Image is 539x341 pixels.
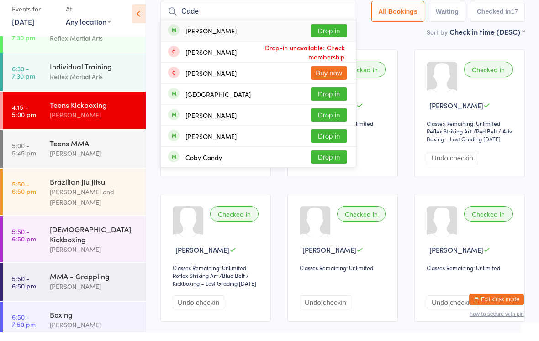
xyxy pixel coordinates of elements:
a: [DATE] [12,25,34,35]
span: [PERSON_NAME] [302,254,356,263]
div: [PERSON_NAME] [185,141,237,149]
button: Waiting [429,10,465,31]
div: Classes Remaining: Unlimited [300,272,388,280]
div: Any location [66,25,111,35]
div: Individual Training [50,70,138,80]
a: 5:50 -6:50 pmMMA - Grappling[PERSON_NAME] [3,272,146,309]
div: Checked in [464,70,513,86]
div: [PERSON_NAME] [50,157,138,167]
a: 5:50 -6:50 pm[DEMOGRAPHIC_DATA] Kickboxing[PERSON_NAME] [3,225,146,271]
div: Reflex Striking Art [173,280,218,288]
a: 5:00 -5:45 pmTeens MMA[PERSON_NAME] [3,139,146,176]
button: Undo checkin [173,304,224,318]
div: Check in time (DESC) [449,35,525,45]
div: At [66,10,111,25]
span: [PERSON_NAME] [429,254,483,263]
div: Checked in [464,215,513,230]
time: 5:50 - 6:50 pm [12,236,36,251]
button: how to secure with pin [470,320,524,326]
div: Checked in [337,215,386,230]
time: 6:30 - 7:30 pm [12,35,35,50]
div: [PERSON_NAME] [50,253,138,263]
div: Classes Remaining: Unlimited [427,272,515,280]
a: 4:15 -5:00 pmTeens Kickboxing[PERSON_NAME] [3,101,146,138]
div: Checked in [337,70,386,86]
div: [GEOGRAPHIC_DATA] [185,99,251,107]
div: [PERSON_NAME] [50,118,138,129]
div: 17 [511,16,518,24]
div: [PERSON_NAME] [185,120,237,128]
button: Drop in [311,33,347,46]
div: [PERSON_NAME] [50,328,138,339]
div: [DEMOGRAPHIC_DATA] Kickboxing [50,233,138,253]
button: Exit kiosk mode [469,303,524,314]
button: Buy now [311,75,347,88]
div: Reflex Martial Arts [50,80,138,91]
div: Classes Remaining: Unlimited [173,272,261,280]
div: [PERSON_NAME] [185,36,237,43]
button: Drop in [311,96,347,109]
div: Teens Kickboxing [50,108,138,118]
button: Checked in17 [470,10,525,31]
button: Undo checkin [300,304,351,318]
div: [PERSON_NAME] [185,57,237,64]
div: [PERSON_NAME] [50,290,138,300]
div: Events for [12,10,57,25]
div: [PERSON_NAME] and [PERSON_NAME] [50,195,138,216]
time: 5:50 - 6:50 pm [12,283,36,298]
div: Checked in [210,215,259,230]
label: Sort by [427,36,448,45]
span: [PERSON_NAME] [429,109,483,119]
button: Undo checkin [427,160,478,174]
div: Reflex Striking Art [427,136,472,144]
div: [PERSON_NAME] [185,78,237,85]
time: 6:50 - 7:50 pm [12,322,36,336]
time: 4:15 - 5:00 pm [12,112,36,127]
div: Boxing [50,318,138,328]
button: Drop in [311,117,347,130]
div: Teens MMA [50,147,138,157]
time: 6:30 - 7:30 pm [12,74,35,88]
div: MMA - Grappling [50,280,138,290]
button: All Bookings [371,10,424,31]
div: Reflex Martial Arts [50,42,138,52]
a: 5:50 -6:50 pmBrazilian Jiu Jitsu[PERSON_NAME] and [PERSON_NAME] [3,177,146,224]
button: Drop in [311,138,347,151]
button: Drop in [311,159,347,172]
div: Classes Remaining: Unlimited [427,128,515,136]
a: 6:30 -7:30 pmIndividual TrainingReflex Martial Arts [3,62,146,100]
span: Drop-in unavailable: Check membership [237,49,347,72]
div: Brazilian Jiu Jitsu [50,185,138,195]
input: Search [160,10,356,31]
time: 5:00 - 5:45 pm [12,150,36,165]
span: [PERSON_NAME] [175,254,229,263]
button: Undo checkin [427,304,478,318]
time: 5:50 - 6:50 pm [12,189,36,203]
div: Coby Candy [185,162,222,170]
